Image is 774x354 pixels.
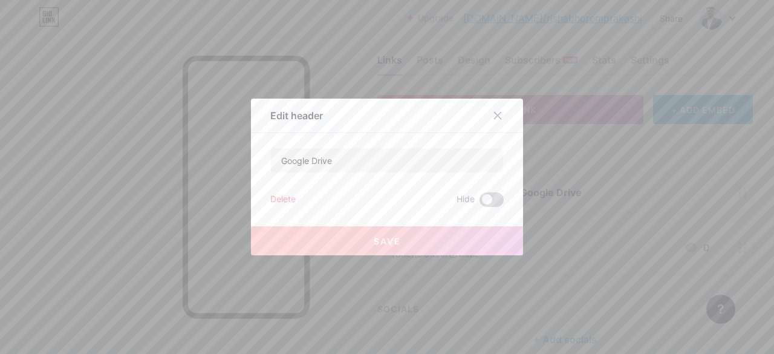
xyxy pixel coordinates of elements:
div: Delete [270,192,296,207]
div: Edit header [270,108,323,123]
span: Hide [457,192,475,207]
span: Save [374,236,401,246]
button: Save [251,226,523,255]
input: Title [271,148,503,172]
